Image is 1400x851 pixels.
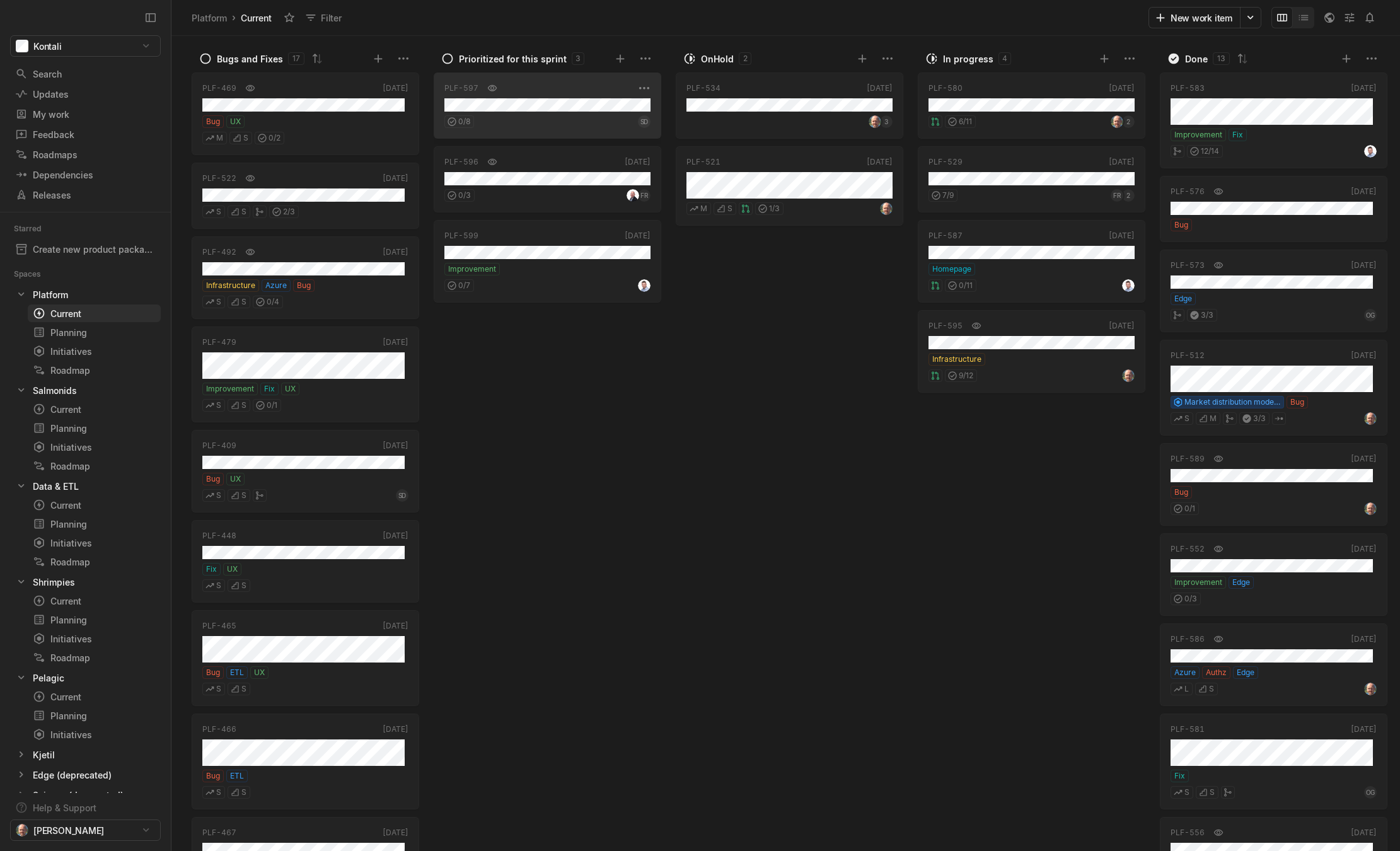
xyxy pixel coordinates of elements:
div: PLF-409 [202,440,236,451]
div: PLF-583 [1171,83,1205,94]
div: Create new product package: "Edge Shrimp/Vannamei -Trade & Harvest" [33,243,156,256]
div: [DATE] [1109,230,1135,241]
span: Infrastructure [206,280,255,291]
a: PLF-522[DATE]SS2/3 [192,163,419,229]
div: PLF-522[DATE]SS2/3 [192,159,419,233]
div: PLF-580 [929,83,963,94]
div: PLF-589 [1171,453,1205,465]
a: Salmonids [10,381,161,399]
span: Bug [1290,397,1304,408]
span: Bug [1174,219,1188,231]
div: [DATE] [1351,260,1377,271]
span: S [216,400,221,411]
a: My work [10,105,161,124]
div: Create new product package: "Edge Shrimp/Vannamei -Trade & Harvest" [10,240,161,258]
div: PLF-467 [202,827,236,838]
div: Pelagic [33,671,64,685]
a: Platform [10,286,161,303]
a: Initiatives [28,438,161,456]
span: 1 / 3 [769,203,780,214]
span: M [216,132,223,144]
span: Bug [206,473,220,485]
span: 3 [884,115,888,128]
div: Kjetil [33,748,55,761]
div: [DATE] [383,620,408,632]
a: PLF-409[DATE]BugUXSSSD [192,430,419,512]
a: PLF-580[DATE]6/112 [918,72,1145,139]
div: Current [33,403,156,416]
div: PLF-586[DATE]AzureAuthzEdgeLS [1160,620,1387,710]
a: PLF-583[DATE]ImprovementFix12/14 [1160,72,1387,168]
div: Updates [15,88,156,101]
img: profile.jpeg [16,824,28,837]
div: Bugs and Fixes [217,52,283,66]
button: Kontali [10,35,161,57]
a: Current [28,304,161,322]
div: [DATE] [1351,350,1377,361]
span: S [241,400,246,411]
span: Edge [1174,293,1192,304]
span: M [1210,413,1217,424]
span: S [216,296,221,308]
div: PLF-599 [444,230,478,241]
div: Current [33,307,156,320]
div: PLF-534 [686,83,720,94]
span: Fix [1232,129,1243,141]
a: Roadmaps [10,145,161,164]
div: Initiatives [33,536,156,550]
span: Bug [206,667,220,678]
div: PLF-466 [202,724,236,735]
div: PLF-589[DATE]Bug0/1 [1160,439,1387,530]
div: OnHold [701,52,734,66]
a: PLF-448[DATE]FixUXSS [192,520,419,603]
div: PLF-521 [686,156,720,168]
span: S [1209,683,1214,695]
div: PLF-466[DATE]BugETLSS [192,710,419,813]
span: 0 / 3 [458,190,471,201]
span: SD [640,115,648,128]
span: UX [230,116,241,127]
div: [DATE] [383,173,408,184]
a: Releases [10,185,161,204]
span: FR [640,189,647,202]
span: UX [254,667,265,678]
span: L [1184,683,1189,695]
a: PLF-596[DATE]0/3FR [434,146,661,212]
span: Bug [297,280,311,291]
div: PLF-597 [444,83,478,94]
a: Science (deprecated) [10,786,161,804]
span: Azure [265,280,287,291]
div: Platform [33,288,68,301]
div: Data & ETL [33,480,79,493]
div: [DATE] [867,83,893,94]
div: PLF-529 [929,156,963,168]
div: PLF-587[DATE]Homepage0/11 [918,216,1145,306]
span: UX [285,383,296,395]
a: Feedback [10,125,161,144]
div: PLF-552 [1171,543,1205,555]
span: Azure [1174,667,1196,678]
div: Roadmap [33,364,156,377]
span: FR [1113,189,1120,202]
div: PLF-409[DATE]BugUXSSSD [192,426,419,516]
div: [DATE] [1351,724,1377,735]
img: profile.jpeg [1364,412,1377,425]
span: 0 / 8 [458,116,470,127]
a: PLF-466[DATE]BugETLSS [192,714,419,809]
div: Pelagic [10,669,161,686]
div: PLF-595 [929,320,963,332]
div: PLF-599[DATE]Improvement0/7 [434,216,661,306]
a: Shrimpies [10,573,161,591]
img: profilbilde_kontali.png [1122,279,1135,292]
button: [PERSON_NAME] [10,819,161,841]
span: 0 / 2 [269,132,281,144]
div: PLF-469 [202,83,236,94]
span: 2 [1126,189,1130,202]
div: Current [33,499,156,512]
div: grid [434,69,667,851]
div: Current [238,9,274,26]
span: 0 / 1 [267,400,277,411]
a: PLF-552[DATE]ImprovementEdge0/3 [1160,533,1387,616]
a: Kjetil [10,746,161,763]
